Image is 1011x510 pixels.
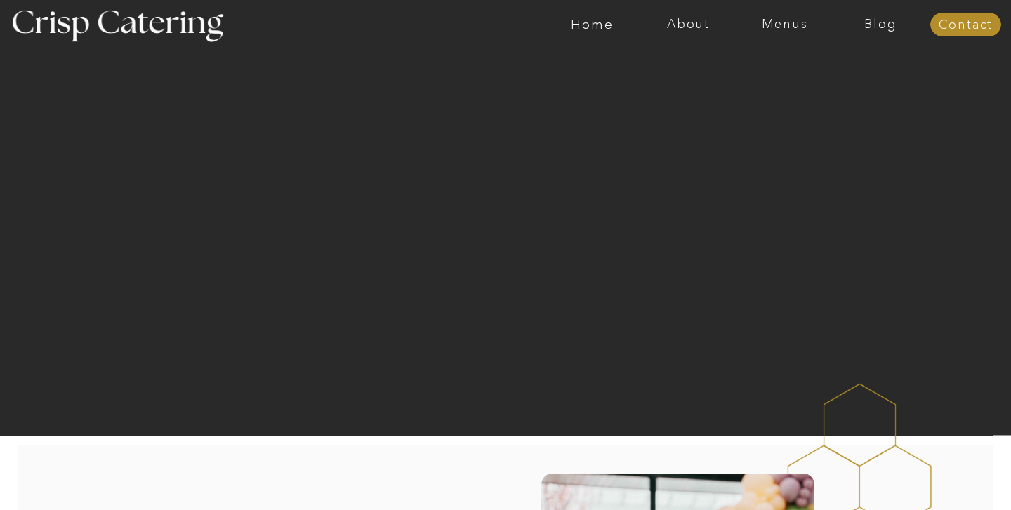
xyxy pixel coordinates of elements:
[833,18,929,32] a: Blog
[736,18,833,32] a: Menus
[544,18,640,32] a: Home
[871,440,1011,510] iframe: podium webchat widget bubble
[640,18,736,32] a: About
[930,18,1001,32] a: Contact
